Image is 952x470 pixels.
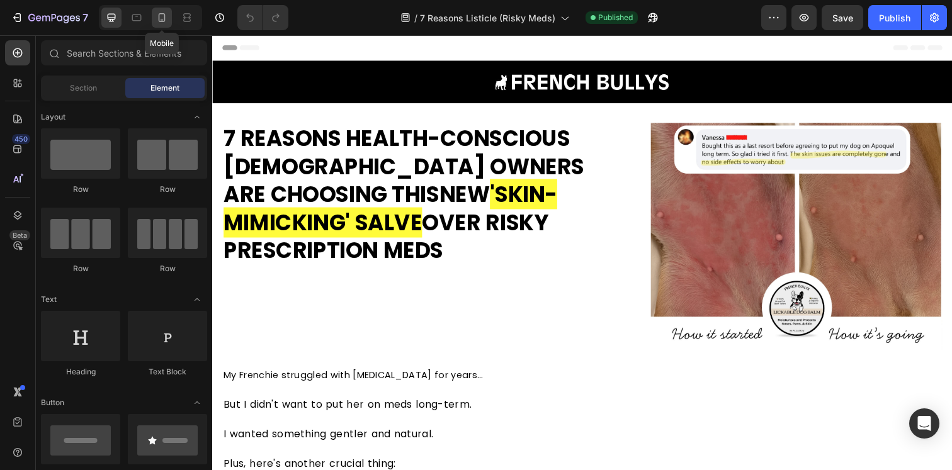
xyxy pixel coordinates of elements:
[70,82,97,94] span: Section
[82,10,88,25] p: 7
[5,5,94,30] button: 7
[414,11,417,25] span: /
[11,430,744,445] p: Plus, here's another crucial thing:
[41,184,120,195] div: Row
[41,111,65,123] span: Layout
[237,5,288,30] div: Undo/Redo
[11,340,276,353] span: My Frenchie struggled with [MEDICAL_DATA] for years…
[187,107,207,127] span: Toggle open
[150,82,179,94] span: Element
[128,263,207,274] div: Row
[420,11,555,25] span: 7 Reasons Listicle (Risky Meds)
[128,366,207,378] div: Text Block
[41,294,57,305] span: Text
[448,89,745,328] img: gempages_555959025959699508-511cbdca-4432-4677-9209-5bf1edea3a7b.jpg
[11,369,744,384] p: But I didn't want to put her on meds long-term.
[187,289,207,310] span: Toggle open
[11,147,352,206] strong: 'SKIN-MIMICKING' SALVE
[41,366,120,378] div: Heading
[598,12,633,23] span: Published
[187,393,207,413] span: Toggle open
[868,5,921,30] button: Publish
[13,33,743,62] img: gempages_555959025959699508-bb01fd50-9ae0-4626-ad59-d3591fe3adf8.jpg
[11,400,744,415] p: I wanted something gentler and natural.
[232,147,283,177] strong: NEW
[832,13,853,23] span: Save
[879,11,910,25] div: Publish
[909,408,939,439] div: Open Intercom Messenger
[822,5,863,30] button: Save
[41,40,207,65] input: Search Sections & Elements
[41,263,120,274] div: Row
[11,89,380,177] strong: 7 REASONS HEALTH-CONSCIOUS [DEMOGRAPHIC_DATA] OWNERS ARE CHOOSING THIS
[41,397,64,408] span: Button
[212,35,952,470] iframe: Design area
[9,230,30,240] div: Beta
[11,176,343,235] strong: OVER RISKY PRESCRIPTION MEDS
[128,184,207,195] div: Row
[12,134,30,144] div: 450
